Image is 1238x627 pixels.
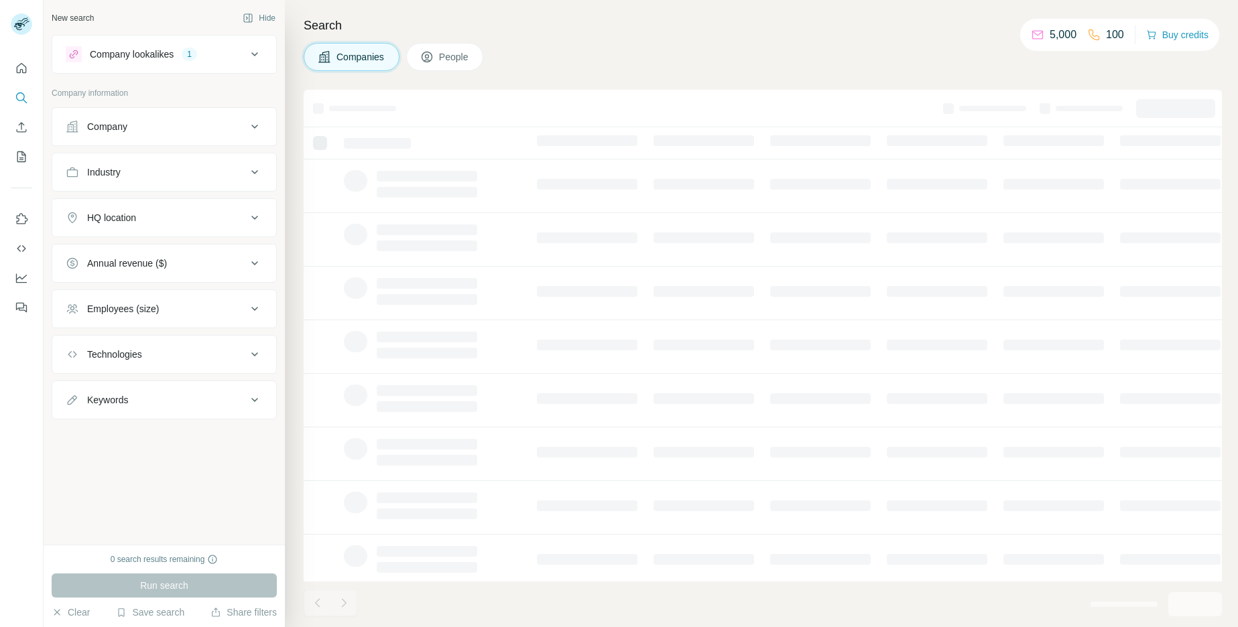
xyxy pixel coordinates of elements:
div: New search [52,12,94,24]
div: Industry [87,165,121,179]
p: 100 [1106,27,1124,43]
span: People [439,50,470,64]
div: Employees (size) [87,302,159,316]
div: 0 search results remaining [111,553,219,565]
button: Company [52,111,276,143]
button: Hide [233,8,285,28]
button: Technologies [52,338,276,370]
button: Company lookalikes1 [52,38,276,70]
p: 5,000 [1050,27,1076,43]
p: Company information [52,87,277,99]
button: Share filters [210,606,277,619]
button: Keywords [52,384,276,416]
button: Quick start [11,56,32,80]
div: 1 [182,48,197,60]
button: Feedback [11,295,32,320]
div: Company lookalikes [90,48,174,61]
button: Industry [52,156,276,188]
button: Use Surfe on LinkedIn [11,207,32,231]
button: Dashboard [11,266,32,290]
button: Search [11,86,32,110]
button: HQ location [52,202,276,234]
button: Annual revenue ($) [52,247,276,279]
button: Use Surfe API [11,236,32,261]
button: Save search [116,606,184,619]
div: HQ location [87,211,136,224]
div: Technologies [87,348,142,361]
button: My lists [11,145,32,169]
span: Companies [336,50,385,64]
h4: Search [304,16,1222,35]
button: Enrich CSV [11,115,32,139]
button: Employees (size) [52,293,276,325]
div: Keywords [87,393,128,407]
div: Annual revenue ($) [87,257,167,270]
button: Buy credits [1146,25,1209,44]
button: Clear [52,606,90,619]
div: Company [87,120,127,133]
